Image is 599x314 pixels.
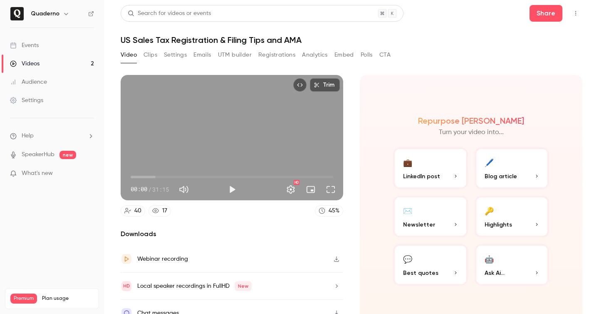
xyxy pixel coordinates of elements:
[134,207,141,215] div: 40
[131,185,169,194] div: 00:00
[176,181,192,198] button: Mute
[84,170,94,177] iframe: Noticeable Trigger
[475,244,549,286] button: 🤖Ask Ai...
[302,48,328,62] button: Analytics
[121,205,145,217] a: 40
[485,172,517,181] span: Blog article
[152,185,169,194] span: 31:15
[137,281,252,291] div: Local speaker recordings in FullHD
[293,78,307,92] button: Embed video
[164,48,187,62] button: Settings
[162,207,167,215] div: 17
[569,7,582,20] button: Top Bar Actions
[31,10,59,18] h6: Quaderno
[148,185,151,194] span: /
[485,220,512,229] span: Highlights
[10,78,47,86] div: Audience
[131,185,147,194] span: 00:00
[485,269,505,277] span: Ask Ai...
[485,156,494,169] div: 🖊️
[137,254,188,264] div: Webinar recording
[315,205,343,217] a: 45%
[258,48,295,62] button: Registrations
[218,48,252,62] button: UTM builder
[10,41,39,50] div: Events
[403,172,440,181] span: LinkedIn post
[10,96,43,105] div: Settings
[475,196,549,237] button: 🔑Highlights
[329,207,339,215] div: 45 %
[403,252,412,265] div: 💬
[530,5,562,22] button: Share
[393,244,468,286] button: 💬Best quotes
[379,48,391,62] button: CTA
[485,252,494,265] div: 🤖
[22,150,54,159] a: SpeakerHub
[193,48,211,62] button: Emails
[59,151,76,159] span: new
[10,7,24,20] img: Quaderno
[121,229,343,239] h2: Downloads
[235,281,252,291] span: New
[144,48,157,62] button: Clips
[334,48,354,62] button: Embed
[121,35,582,45] h1: US Sales Tax Registration & Filing Tips and AMA
[121,48,137,62] button: Video
[361,48,373,62] button: Polls
[149,205,171,217] a: 17
[403,269,438,277] span: Best quotes
[393,147,468,189] button: 💼LinkedIn post
[10,294,37,304] span: Premium
[393,196,468,237] button: ✉️Newsletter
[485,204,494,217] div: 🔑
[439,127,504,137] p: Turn your video into...
[475,147,549,189] button: 🖊️Blog article
[10,60,40,68] div: Videos
[22,132,34,140] span: Help
[42,295,94,302] span: Plan usage
[10,132,94,140] li: help-dropdown-opener
[282,181,299,198] button: Settings
[403,204,412,217] div: ✉️
[128,9,211,18] div: Search for videos or events
[224,181,240,198] button: Play
[294,180,299,185] div: HD
[403,220,435,229] span: Newsletter
[418,116,524,126] h2: Repurpose [PERSON_NAME]
[322,181,339,198] button: Full screen
[22,169,53,178] span: What's new
[310,78,340,92] button: Trim
[403,156,412,169] div: 💼
[302,181,319,198] button: Turn on miniplayer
